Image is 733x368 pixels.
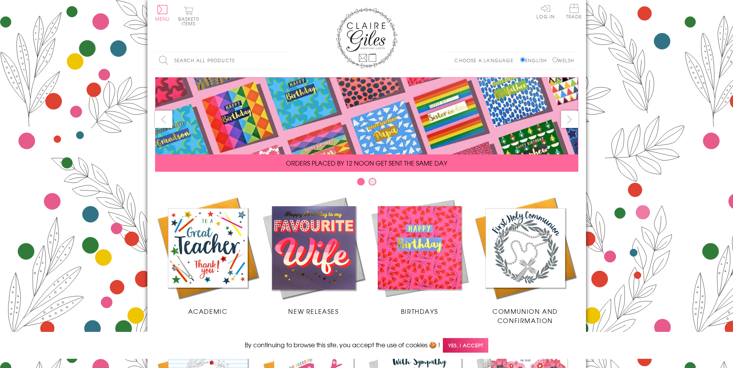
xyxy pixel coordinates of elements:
[155,15,170,22] span: Menu
[369,178,376,186] button: Carousel Page 2
[288,307,339,316] span: New Releases
[493,307,558,325] span: Communion and Confirmation
[536,4,555,19] a: Log In
[520,57,551,64] label: English
[520,57,525,62] input: English
[155,111,172,128] button: prev
[336,8,397,68] img: Claire Giles Greetings Cards
[566,4,582,19] span: Trade
[155,195,261,316] a: Academic
[401,307,438,316] span: Birthdays
[561,111,578,128] button: next
[155,52,290,69] input: Search all products
[261,195,367,316] a: New Releases
[155,5,170,21] button: Menu
[282,52,290,69] input: Search
[188,307,228,316] span: Academic
[553,57,574,64] label: Welsh
[286,158,447,167] span: ORDERS PLACED BY 12 NOON GET SENT THE SAME DAY
[553,57,558,62] input: Welsh
[473,195,578,325] a: Communion and Confirmation
[367,195,473,316] a: Birthdays
[155,177,578,189] div: Carousel Pagination
[178,6,199,26] button: Basket0 items
[566,4,582,20] a: Trade
[443,338,488,353] span: Yes, I accept
[182,15,199,27] span: 0 items
[454,57,519,64] p: Choose a language:
[357,178,365,186] button: Carousel Page 1 (Current Slide)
